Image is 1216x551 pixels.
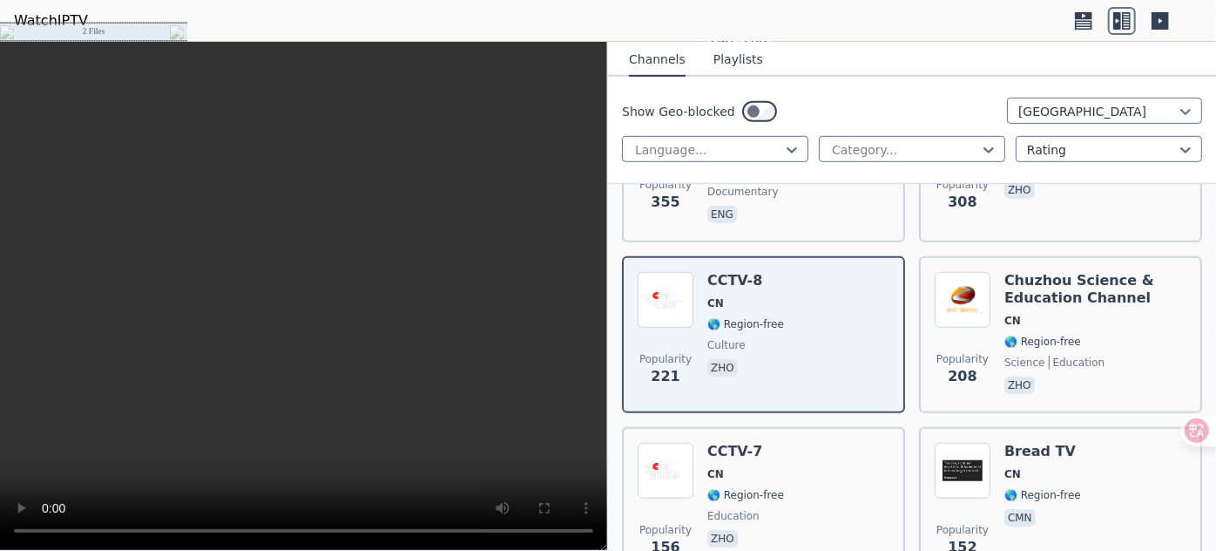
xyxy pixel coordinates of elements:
span: CN [707,467,724,481]
p: eng [707,206,737,223]
span: 🌎 Region-free [707,317,784,331]
img: close16.png [170,25,187,39]
span: CN [1004,314,1021,328]
span: 221 [651,366,679,387]
span: Popularity [639,523,692,537]
img: Bread TV [935,443,990,499]
button: Channels [629,44,686,77]
span: 355 [651,192,679,213]
span: education [707,509,760,523]
p: zho [707,359,738,377]
label: Show Geo-blocked [622,103,735,120]
span: 208 [948,366,976,387]
span: Popularity [936,523,989,537]
a: WatchIPTV [14,10,88,31]
span: Popularity [639,178,692,192]
img: CCTV-8 [638,272,693,328]
span: culture [707,338,746,352]
span: education [1049,356,1105,370]
p: zho [1004,377,1035,394]
img: Chuzhou Science & Education Channel [935,272,990,328]
span: Popularity [936,352,989,366]
h6: CCTV-7 [707,443,784,460]
span: 🌎 Region-free [1004,335,1081,349]
span: Popularity [936,178,989,192]
p: zho [1004,181,1035,199]
span: CN [707,296,724,310]
span: 🌎 Region-free [707,488,784,502]
span: 308 [948,192,976,213]
span: 🌎 Region-free [1004,488,1081,502]
p: cmn [1004,509,1036,527]
h6: CCTV-8 [707,272,784,289]
button: Playlists [713,44,763,77]
h6: Chuzhou Science & Education Channel [1004,272,1186,307]
h6: Bread TV [1004,443,1081,460]
td: 2 Files [17,24,170,40]
span: science [1004,356,1045,370]
img: CCTV-7 [638,443,693,499]
span: CN [1004,467,1021,481]
p: zho [707,530,738,548]
span: documentary [707,185,779,199]
span: Popularity [639,352,692,366]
